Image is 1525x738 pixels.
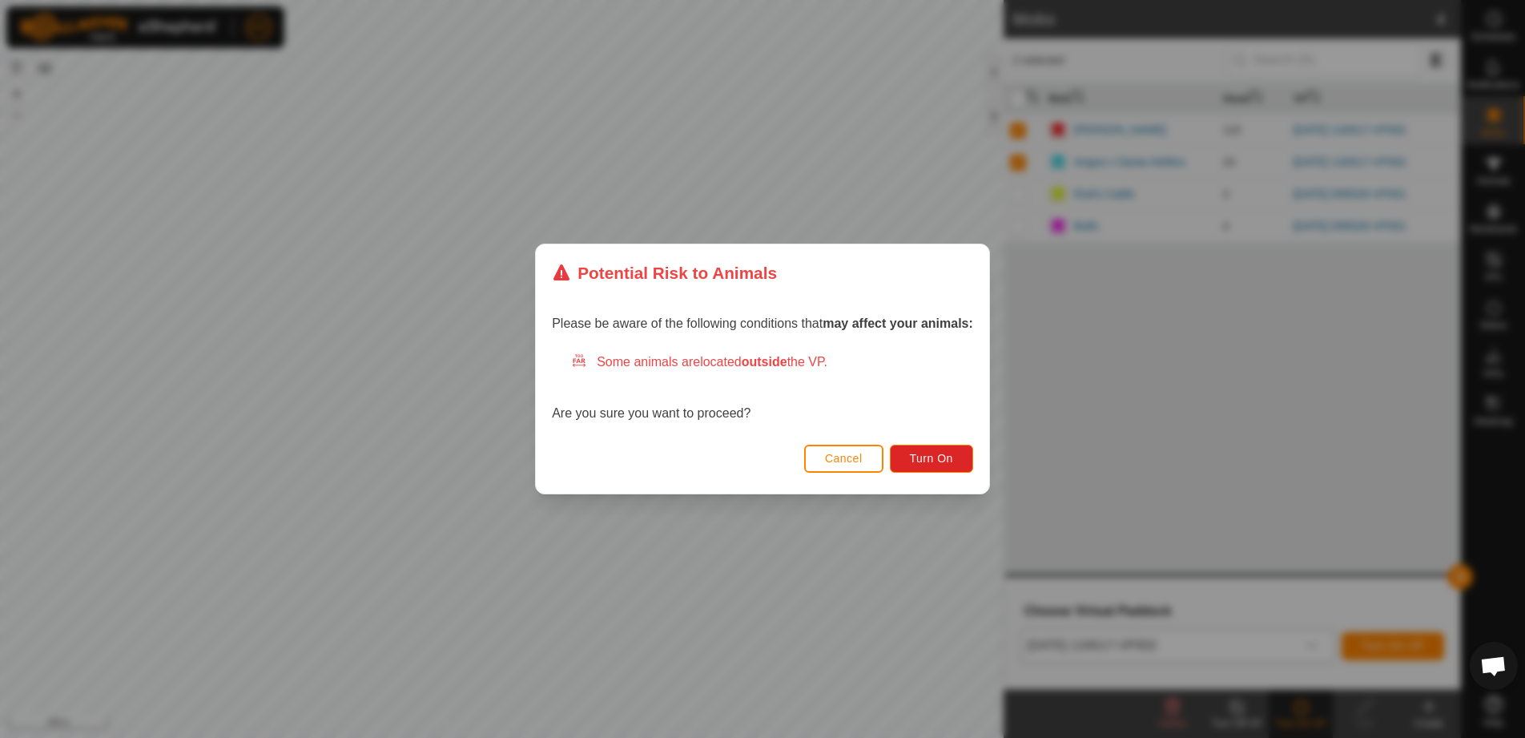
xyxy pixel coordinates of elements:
button: Cancel [804,445,883,473]
div: Some animals are [571,353,973,372]
div: Potential Risk to Animals [552,260,777,285]
span: Turn On [910,452,953,465]
a: Open chat [1470,642,1518,690]
span: Please be aware of the following conditions that [552,317,973,330]
strong: outside [742,355,787,369]
div: Are you sure you want to proceed? [552,353,973,423]
strong: may affect your animals: [823,317,973,330]
span: Cancel [825,452,863,465]
button: Turn On [890,445,973,473]
span: located the VP. [700,355,827,369]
